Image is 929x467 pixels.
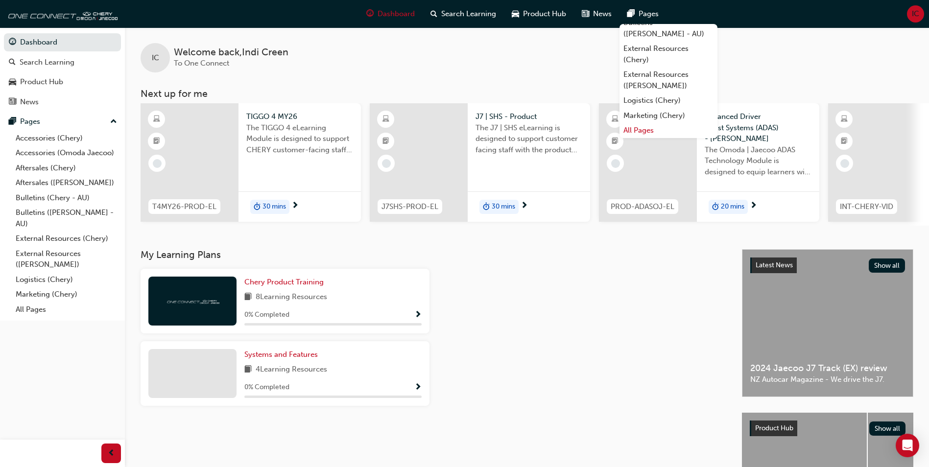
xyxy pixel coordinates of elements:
[750,257,905,273] a: Latest NewsShow all
[382,135,389,148] span: booktick-icon
[125,88,929,99] h3: Next up for me
[244,309,289,321] span: 0 % Completed
[619,15,717,41] a: Bulletins ([PERSON_NAME] - AU)
[12,272,121,287] a: Logistics (Chery)
[840,159,849,168] span: learningRecordVerb_NONE-icon
[627,8,635,20] span: pages-icon
[370,103,590,222] a: J7SHS-PROD-ELJ7 | SHS - ProductThe J7 | SHS eLearning is designed to support customer facing staf...
[254,201,261,213] span: duration-icon
[12,145,121,161] a: Accessories (Omoda Jaecoo)
[141,249,726,260] h3: My Learning Plans
[593,8,612,20] span: News
[750,202,757,210] span: next-icon
[414,383,422,392] span: Show Progress
[9,38,16,47] span: guage-icon
[582,8,589,20] span: news-icon
[750,363,905,374] span: 2024 Jaecoo J7 Track (EX) review
[750,374,905,385] span: NZ Autocar Magazine - We drive the J7.
[4,93,121,111] a: News
[244,291,252,304] span: book-icon
[705,144,811,178] span: The Omoda | Jaecoo ADAS Technology Module is designed to equip learners with essential knowledge ...
[5,4,118,23] img: oneconnect
[110,116,117,128] span: up-icon
[4,31,121,113] button: DashboardSearch LearningProduct HubNews
[742,249,913,397] a: Latest NewsShow all2024 Jaecoo J7 Track (EX) reviewNZ Autocar Magazine - We drive the J7.
[12,287,121,302] a: Marketing (Chery)
[712,201,719,213] span: duration-icon
[256,291,327,304] span: 8 Learning Resources
[523,8,566,20] span: Product Hub
[108,447,115,460] span: prev-icon
[291,202,299,210] span: next-icon
[246,122,353,156] span: The TIGGO 4 eLearning Module is designed to support CHERY customer-facing staff with the product ...
[9,78,16,87] span: car-icon
[152,52,159,64] span: IC
[441,8,496,20] span: Search Learning
[476,122,582,156] span: The J7 | SHS eLearning is designed to support customer facing staff with the product and sales in...
[619,41,717,67] a: External Resources (Chery)
[611,159,620,168] span: learningRecordVerb_NONE-icon
[907,5,924,23] button: IC
[476,111,582,122] span: J7 | SHS - Product
[750,420,905,436] a: Product HubShow all
[244,278,324,286] span: Chery Product Training
[12,161,121,176] a: Aftersales (Chery)
[756,261,793,269] span: Latest News
[430,8,437,20] span: search-icon
[244,382,289,393] span: 0 % Completed
[841,113,848,126] span: learningResourceType_ELEARNING-icon
[4,53,121,71] a: Search Learning
[153,159,162,168] span: learningRecordVerb_NONE-icon
[12,231,121,246] a: External Resources (Chery)
[705,111,811,144] span: Advanced Driver Assist Systems (ADAS) - [PERSON_NAME]
[12,190,121,206] a: Bulletins (Chery - AU)
[262,201,286,212] span: 30 mins
[20,57,74,68] div: Search Learning
[612,113,619,126] span: learningResourceType_ELEARNING-icon
[366,8,374,20] span: guage-icon
[869,421,906,436] button: Show all
[378,8,415,20] span: Dashboard
[423,4,504,24] a: search-iconSearch Learning
[619,4,667,24] a: pages-iconPages
[521,202,528,210] span: next-icon
[414,309,422,321] button: Show Progress
[152,201,216,212] span: T4MY26-PROD-EL
[382,159,391,168] span: learningRecordVerb_NONE-icon
[639,8,659,20] span: Pages
[256,364,327,376] span: 4 Learning Resources
[244,364,252,376] span: book-icon
[721,201,744,212] span: 20 mins
[20,96,39,108] div: News
[896,434,919,457] div: Open Intercom Messenger
[612,135,619,148] span: booktick-icon
[619,67,717,93] a: External Resources ([PERSON_NAME])
[12,246,121,272] a: External Resources ([PERSON_NAME])
[9,98,16,107] span: news-icon
[504,4,574,24] a: car-iconProduct Hub
[12,175,121,190] a: Aftersales ([PERSON_NAME])
[574,4,619,24] a: news-iconNews
[246,111,353,122] span: TIGGO 4 MY26
[9,58,16,67] span: search-icon
[512,8,519,20] span: car-icon
[4,113,121,131] button: Pages
[912,8,919,20] span: IC
[12,205,121,231] a: Bulletins ([PERSON_NAME] - AU)
[599,103,819,222] a: PROD-ADASOJ-ELAdvanced Driver Assist Systems (ADAS) - [PERSON_NAME]The Omoda | Jaecoo ADAS Techno...
[619,108,717,123] a: Marketing (Chery)
[414,381,422,394] button: Show Progress
[4,73,121,91] a: Product Hub
[611,201,674,212] span: PROD-ADASOJ-EL
[414,311,422,320] span: Show Progress
[483,201,490,213] span: duration-icon
[869,258,905,273] button: Show all
[4,33,121,51] a: Dashboard
[840,201,893,212] span: INT-CHERY-VID
[381,201,438,212] span: J7SHS-PROD-EL
[141,103,361,222] a: T4MY26-PROD-ELTIGGO 4 MY26The TIGGO 4 eLearning Module is designed to support CHERY customer-faci...
[166,296,219,305] img: oneconnect
[12,131,121,146] a: Accessories (Chery)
